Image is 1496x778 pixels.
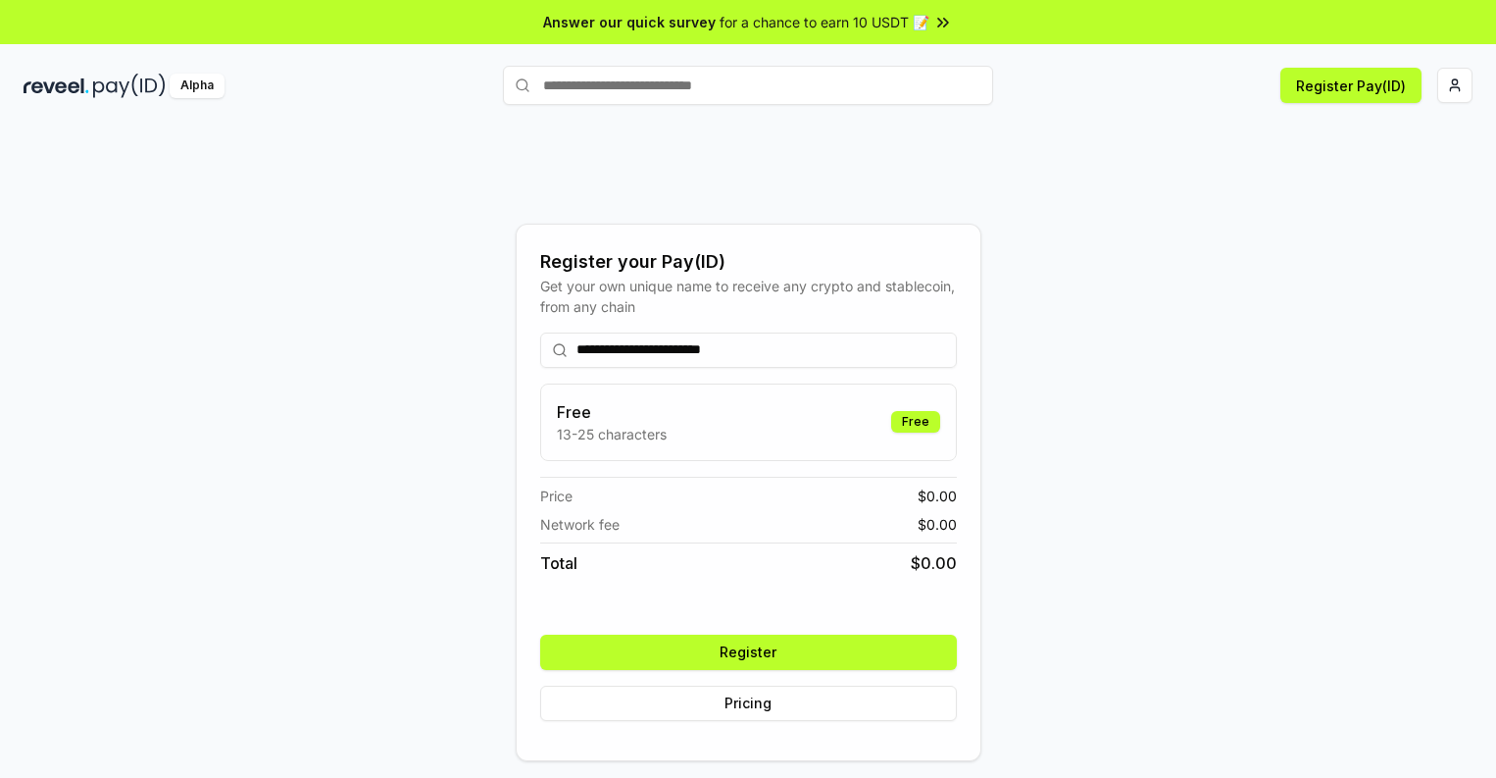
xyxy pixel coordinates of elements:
[540,486,573,506] span: Price
[918,514,957,535] span: $ 0.00
[918,486,957,506] span: $ 0.00
[543,12,716,32] span: Answer our quick survey
[93,74,166,98] img: pay_id
[557,424,667,444] p: 13-25 characters
[911,551,957,575] span: $ 0.00
[24,74,89,98] img: reveel_dark
[891,411,940,433] div: Free
[540,276,957,317] div: Get your own unique name to receive any crypto and stablecoin, from any chain
[540,248,957,276] div: Register your Pay(ID)
[540,635,957,670] button: Register
[557,400,667,424] h3: Free
[1280,68,1421,103] button: Register Pay(ID)
[540,551,577,575] span: Total
[540,686,957,721] button: Pricing
[540,514,620,535] span: Network fee
[170,74,224,98] div: Alpha
[720,12,929,32] span: for a chance to earn 10 USDT 📝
